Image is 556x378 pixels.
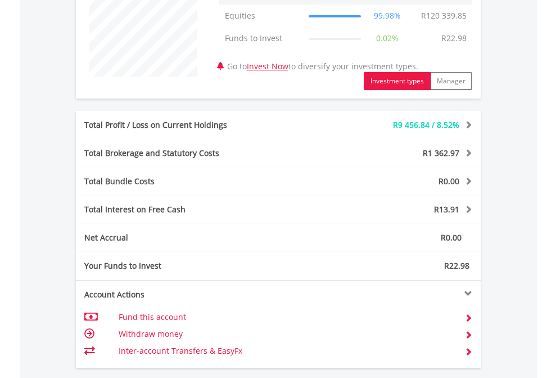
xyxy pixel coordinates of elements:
td: R22.98 [436,27,472,50]
div: Net Accrual [76,232,312,243]
span: R13.91 [434,204,459,215]
td: Equities [219,5,304,27]
td: Funds to Invest [219,27,304,50]
td: R120 339.85 [415,5,472,27]
div: Total Profit / Loss on Current Holdings [76,119,312,131]
div: Total Interest on Free Cash [76,204,312,215]
span: R22.98 [444,260,469,271]
button: Manager [430,72,472,90]
button: Investment types [364,72,431,90]
div: Your Funds to Invest [76,260,278,272]
a: Invest Now [247,61,288,72]
td: Fund this account [119,309,451,326]
td: Inter-account Transfers & EasyFx [119,343,451,359]
span: R0.00 [441,232,462,243]
span: R1 362.97 [423,148,459,158]
div: Total Bundle Costs [76,176,312,187]
td: Withdraw money [119,326,451,343]
td: 0.02% [367,27,409,50]
td: 99.98% [367,5,409,27]
div: Account Actions [76,289,278,300]
span: R9 456.84 / 8.52% [393,119,459,130]
span: R0.00 [439,176,459,186]
div: Total Brokerage and Statutory Costs [76,148,312,159]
